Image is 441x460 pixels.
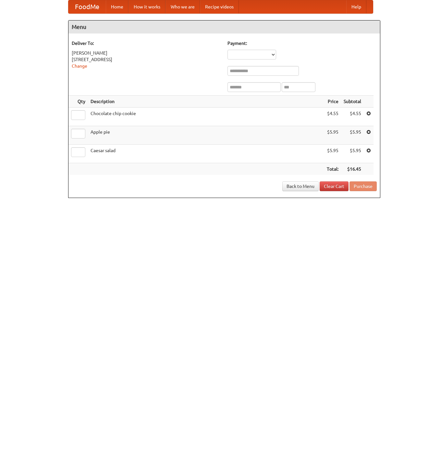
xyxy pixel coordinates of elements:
[72,50,221,56] div: [PERSON_NAME]
[88,96,324,108] th: Description
[227,40,377,46] h5: Payment:
[341,108,364,126] td: $4.55
[341,145,364,163] td: $5.95
[72,40,221,46] h5: Deliver To:
[341,126,364,145] td: $5.95
[88,145,324,163] td: Caesar salad
[72,63,87,69] a: Change
[68,20,380,33] h4: Menu
[341,96,364,108] th: Subtotal
[282,181,319,191] a: Back to Menu
[68,96,88,108] th: Qty
[341,163,364,175] th: $16.45
[324,145,341,163] td: $5.95
[88,126,324,145] td: Apple pie
[72,56,221,63] div: [STREET_ADDRESS]
[349,181,377,191] button: Purchase
[165,0,200,13] a: Who we are
[106,0,129,13] a: Home
[129,0,165,13] a: How it works
[68,0,106,13] a: FoodMe
[324,163,341,175] th: Total:
[320,181,349,191] a: Clear Cart
[88,108,324,126] td: Chocolate chip cookie
[200,0,239,13] a: Recipe videos
[324,126,341,145] td: $5.95
[346,0,366,13] a: Help
[324,96,341,108] th: Price
[324,108,341,126] td: $4.55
